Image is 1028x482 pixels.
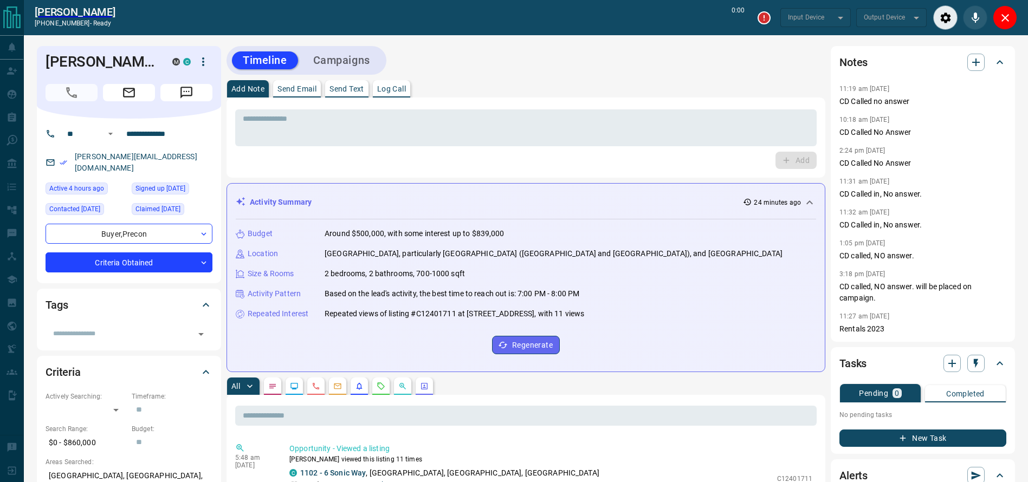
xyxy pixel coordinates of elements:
p: 10:18 am [DATE] [839,116,889,123]
a: [PERSON_NAME] [35,5,115,18]
svg: Notes [268,382,277,390]
svg: Calls [312,382,320,390]
svg: Requests [377,382,385,390]
p: Around $500,000, with some interest up to $839,000 [325,228,505,239]
span: Message [160,84,212,101]
h2: Tags [46,296,68,314]
svg: Emails [333,382,342,390]
p: Send Text [329,85,364,93]
span: Claimed [DATE] [135,204,180,214]
p: Log Call [377,85,406,93]
div: Criteria Obtained [46,252,212,272]
p: Activity Pattern [248,288,301,299]
h2: Tasks [839,355,867,372]
p: Areas Searched: [46,457,212,467]
p: Location [248,248,278,259]
div: Criteria [46,359,212,385]
div: Notes [839,49,1006,75]
p: 0 [895,389,899,397]
div: mrloft.ca [172,58,180,66]
p: Pending [859,389,888,397]
p: Budget [248,228,273,239]
h2: Criteria [46,363,81,381]
p: 11:19 am [DATE] [839,85,889,93]
button: Open [193,327,209,342]
div: Activity Summary24 minutes ago [236,192,816,212]
p: [PHONE_NUMBER] - [35,18,115,28]
p: 11:27 am [DATE] [839,312,889,320]
p: Completed [946,390,985,398]
p: Based on the lead's activity, the best time to reach out is: 7:00 PM - 8:00 PM [325,288,579,299]
p: 0:00 [732,5,745,30]
p: Add Note [231,85,264,93]
p: 5:48 am [235,454,273,461]
p: CD called, NO answer. will be placed on campaign. [839,281,1006,304]
p: 2:24 pm [DATE] [839,147,885,154]
svg: Email Verified [60,159,67,166]
p: Search Range: [46,424,126,434]
p: 1:05 pm [DATE] [839,239,885,247]
p: Budget: [132,424,212,434]
div: Tags [46,292,212,318]
p: 11:31 am [DATE] [839,178,889,185]
p: Opportunity - Viewed a listing [289,443,812,454]
svg: Agent Actions [420,382,429,390]
p: CD Called in, No answer. [839,188,1006,200]
span: Call [46,84,98,101]
div: Sun Sep 22 2019 [132,183,212,198]
p: 2 bedrooms, 2 bathrooms, 700-1000 sqft [325,268,465,279]
p: Rentals 2023 [839,323,1006,335]
h2: Notes [839,54,868,71]
button: New Task [839,429,1006,447]
div: Audio Settings [933,5,958,30]
button: Timeline [232,51,298,69]
span: ready [93,19,112,27]
p: [DATE] [235,461,273,469]
div: Mute [963,5,987,30]
p: 11:32 am [DATE] [839,209,889,216]
p: CD Called in, No answer. [839,219,1006,231]
div: Tue Sep 16 2025 [46,183,126,198]
p: 24 minutes ago [754,198,801,207]
a: 1102 - 6 Sonic Way [300,468,366,477]
p: Timeframe: [132,392,212,401]
div: Tue Sep 20 2022 [132,203,212,218]
p: CD Called no answer [839,96,1006,107]
div: Wed Sep 03 2025 [46,203,126,218]
div: Tasks [839,350,1006,376]
p: , [GEOGRAPHIC_DATA], [GEOGRAPHIC_DATA], [GEOGRAPHIC_DATA] [300,467,599,479]
span: Signed up [DATE] [135,183,185,194]
div: condos.ca [289,469,297,477]
p: Send Email [277,85,316,93]
p: [PERSON_NAME] viewed this listing 11 times [289,454,812,464]
p: All [231,382,240,390]
p: CD Called No Answer [839,158,1006,169]
p: Activity Summary [250,197,312,208]
p: Size & Rooms [248,268,294,279]
div: condos.ca [183,58,191,66]
span: Contacted [DATE] [49,204,100,214]
p: [GEOGRAPHIC_DATA], particularly [GEOGRAPHIC_DATA] ([GEOGRAPHIC_DATA] and [GEOGRAPHIC_DATA]), and ... [325,248,783,259]
span: Email [103,84,155,101]
p: Repeated views of listing #C12401711 at [STREET_ADDRESS], with 11 views [325,308,584,320]
h1: [PERSON_NAME] [46,53,156,70]
p: Repeated Interest [248,308,308,320]
button: Regenerate [492,336,560,354]
p: Actively Searching: [46,392,126,401]
span: Active 4 hours ago [49,183,104,194]
div: Close [993,5,1017,30]
p: No pending tasks [839,407,1006,423]
svg: Listing Alerts [355,382,364,390]
p: 3:18 pm [DATE] [839,270,885,278]
button: Open [104,127,117,140]
p: CD called, NO answer. [839,250,1006,262]
a: [PERSON_NAME][EMAIL_ADDRESS][DOMAIN_NAME] [75,152,197,172]
button: Campaigns [302,51,381,69]
svg: Lead Browsing Activity [290,382,299,390]
p: CD Called No Answer [839,127,1006,138]
svg: Opportunities [398,382,407,390]
p: $0 - $860,000 [46,434,126,452]
div: Buyer , Precon [46,224,212,244]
